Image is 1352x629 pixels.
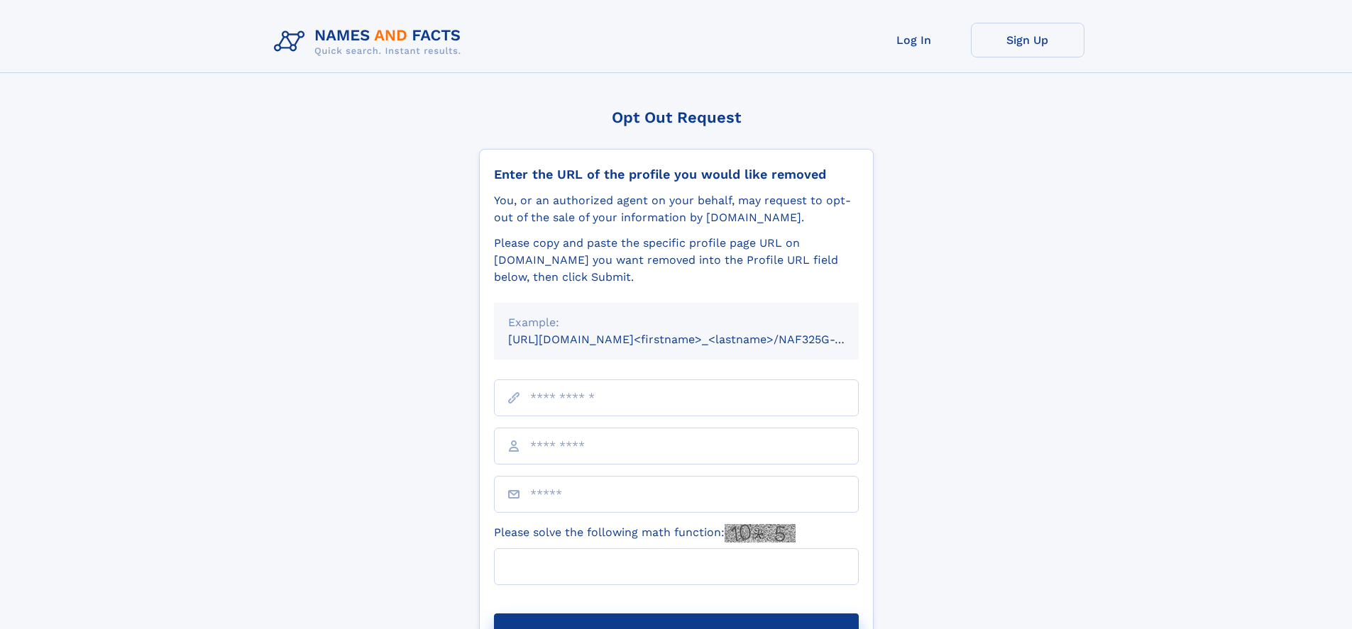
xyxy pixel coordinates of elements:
[857,23,971,57] a: Log In
[494,524,796,542] label: Please solve the following math function:
[494,192,859,226] div: You, or an authorized agent on your behalf, may request to opt-out of the sale of your informatio...
[494,235,859,286] div: Please copy and paste the specific profile page URL on [DOMAIN_NAME] you want removed into the Pr...
[508,314,845,331] div: Example:
[508,333,886,346] small: [URL][DOMAIN_NAME]<firstname>_<lastname>/NAF325G-xxxxxxxx
[494,167,859,182] div: Enter the URL of the profile you would like removed
[268,23,473,61] img: Logo Names and Facts
[479,108,874,126] div: Opt Out Request
[971,23,1084,57] a: Sign Up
